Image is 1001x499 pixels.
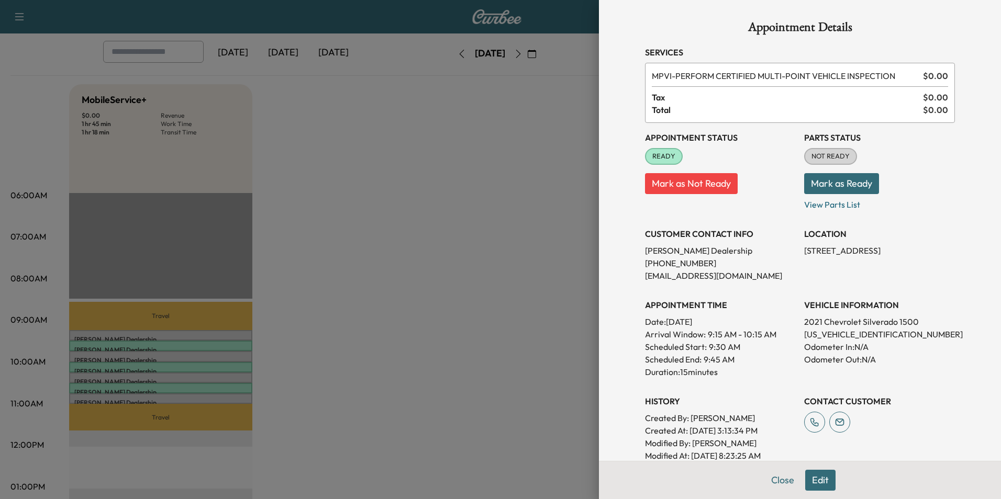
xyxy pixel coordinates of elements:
[923,70,948,82] span: $ 0.00
[709,341,740,353] p: 9:30 AM
[645,341,707,353] p: Scheduled Start:
[645,173,738,194] button: Mark as Not Ready
[646,151,682,162] span: READY
[923,91,948,104] span: $ 0.00
[764,470,801,491] button: Close
[645,299,796,311] h3: APPOINTMENT TIME
[645,269,796,282] p: [EMAIL_ADDRESS][DOMAIN_NAME]
[804,131,955,144] h3: Parts Status
[645,315,796,328] p: Date: [DATE]
[645,424,796,437] p: Created At : [DATE] 3:13:34 PM
[645,46,955,59] h3: Services
[704,353,735,366] p: 9:45 AM
[645,366,796,378] p: Duration: 15 minutes
[804,244,955,257] p: [STREET_ADDRESS]
[652,70,919,82] span: PERFORM CERTIFIED MULTI-POINT VEHICLE INSPECTION
[804,395,955,407] h3: CONTACT CUSTOMER
[645,228,796,240] h3: CUSTOMER CONTACT INFO
[804,194,955,211] p: View Parts List
[804,353,955,366] p: Odometer Out: N/A
[804,341,955,353] p: Odometer In: N/A
[804,173,879,194] button: Mark as Ready
[645,437,796,449] p: Modified By : [PERSON_NAME]
[923,104,948,116] span: $ 0.00
[804,228,955,240] h3: LOCATION
[645,328,796,341] p: Arrival Window:
[645,131,796,144] h3: Appointment Status
[652,104,923,116] span: Total
[645,395,796,407] h3: History
[645,244,796,257] p: [PERSON_NAME] Dealership
[645,257,796,269] p: [PHONE_NUMBER]
[804,315,955,328] p: 2021 Chevrolet Silverado 1500
[805,151,856,162] span: NOT READY
[645,21,955,38] h1: Appointment Details
[708,328,776,341] span: 9:15 AM - 10:15 AM
[652,91,923,104] span: Tax
[645,353,702,366] p: Scheduled End:
[645,449,796,462] p: Modified At : [DATE] 8:23:25 AM
[804,299,955,311] h3: VEHICLE INFORMATION
[645,412,796,424] p: Created By : [PERSON_NAME]
[805,470,836,491] button: Edit
[804,328,955,341] p: [US_VEHICLE_IDENTIFICATION_NUMBER]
